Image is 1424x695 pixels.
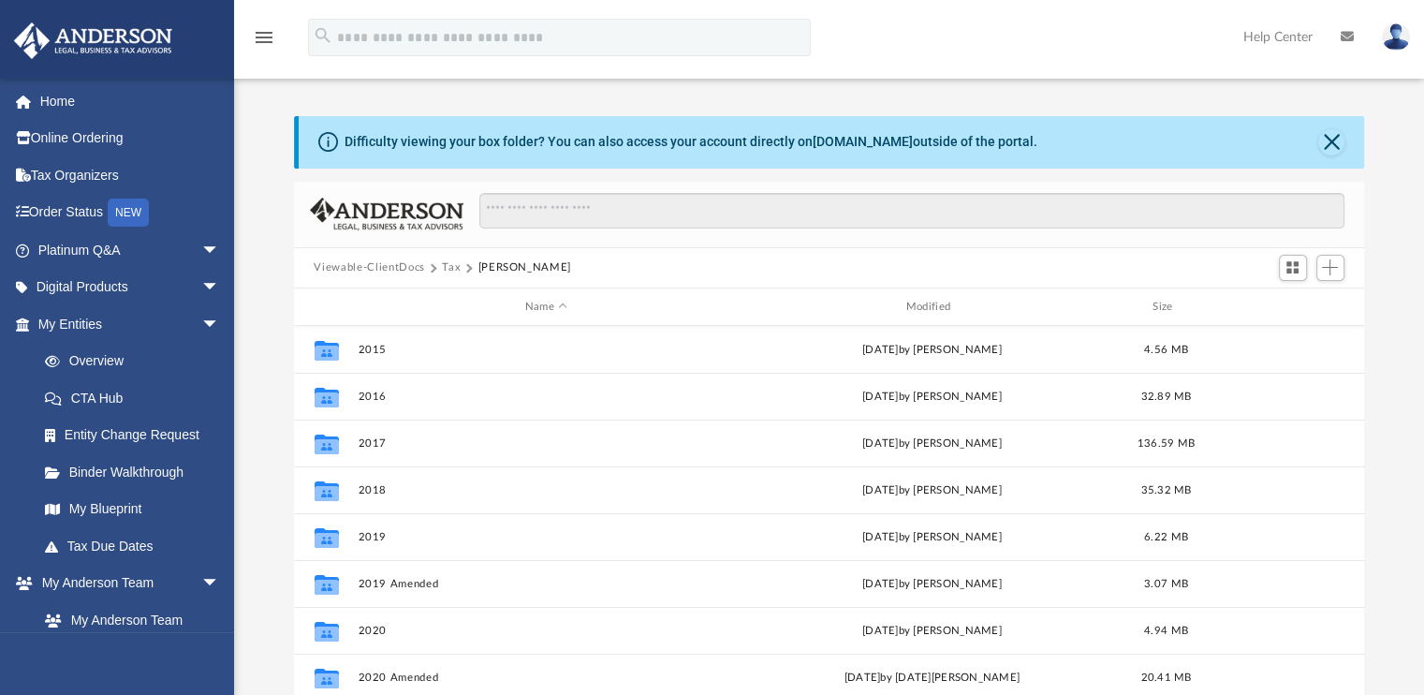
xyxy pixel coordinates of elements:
div: id [301,299,348,316]
span: arrow_drop_down [201,565,239,603]
div: Modified [742,299,1120,316]
div: [DATE] by [PERSON_NAME] [743,529,1121,546]
a: Digital Productsarrow_drop_down [13,269,248,306]
input: Search files and folders [479,193,1343,229]
span: 4.56 MB [1144,345,1188,355]
a: Home [13,82,248,120]
span: 35.32 MB [1140,485,1191,495]
span: 20.41 MB [1140,673,1191,683]
div: [DATE] by [PERSON_NAME] [743,342,1121,359]
button: 2019 [358,531,735,543]
button: Switch to Grid View [1279,255,1307,281]
a: Platinum Q&Aarrow_drop_down [13,231,248,269]
div: NEW [108,199,149,227]
i: search [313,25,333,46]
a: Order StatusNEW [13,194,248,232]
div: [DATE] by [PERSON_NAME] [743,482,1121,499]
span: arrow_drop_down [201,231,239,270]
span: arrow_drop_down [201,269,239,307]
i: menu [253,26,275,49]
button: 2016 [358,391,735,403]
a: Entity Change Request [26,417,248,454]
a: Binder Walkthrough [26,453,248,491]
a: My Blueprint [26,491,239,528]
span: 6.22 MB [1144,532,1188,542]
a: Tax Organizers [13,156,248,194]
button: Add [1316,255,1344,281]
button: Close [1318,129,1344,155]
button: 2020 Amended [358,672,735,684]
div: Name [357,299,734,316]
a: My Anderson Team [26,601,229,639]
a: [DOMAIN_NAME] [813,134,913,149]
span: 32.89 MB [1140,392,1191,402]
a: Online Ordering [13,120,248,157]
a: My Anderson Teamarrow_drop_down [13,565,239,602]
a: My Entitiesarrow_drop_down [13,305,248,343]
div: Size [1128,299,1203,316]
a: CTA Hub [26,379,248,417]
img: Anderson Advisors Platinum Portal [8,22,178,59]
span: 4.94 MB [1144,626,1188,636]
button: 2019 Amended [358,578,735,590]
button: 2020 [358,625,735,637]
span: arrow_drop_down [201,305,239,344]
div: id [1211,299,1343,316]
div: Difficulty viewing your box folder? You can also access your account directly on outside of the p... [345,132,1037,152]
div: [DATE] by [PERSON_NAME] [743,576,1121,593]
div: [DATE] by [PERSON_NAME] [743,436,1121,452]
img: User Pic [1382,23,1410,51]
button: 2018 [358,484,735,496]
a: Overview [26,343,248,380]
button: [PERSON_NAME] [477,259,570,276]
span: 3.07 MB [1144,579,1188,589]
a: menu [253,36,275,49]
div: [DATE] by [PERSON_NAME] [743,389,1121,406]
button: Tax [442,259,461,276]
a: Tax Due Dates [26,527,248,565]
button: Viewable-ClientDocs [314,259,424,276]
div: [DATE] by [PERSON_NAME] [743,623,1121,640]
span: 136.59 MB [1137,438,1194,449]
button: 2017 [358,437,735,450]
button: 2015 [358,344,735,356]
div: [DATE] by [DATE][PERSON_NAME] [743,670,1121,687]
